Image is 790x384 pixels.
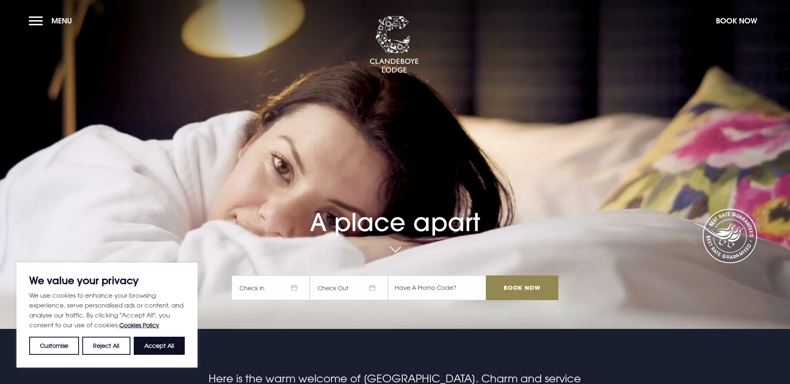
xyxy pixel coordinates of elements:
[388,275,486,300] input: Have A Promo Code?
[82,337,130,355] button: Reject All
[232,184,558,237] h1: A place apart
[29,275,185,285] p: We value your privacy
[134,337,185,355] button: Accept All
[29,290,185,330] p: We use cookies to enhance your browsing experience, serve personalised ads or content, and analys...
[369,16,419,74] img: Clandeboye Lodge
[486,275,558,300] input: Book Now
[712,12,761,30] button: Book Now
[51,16,72,25] span: Menu
[119,322,159,328] a: Cookies Policy
[16,263,197,368] div: We value your privacy
[232,275,310,300] span: Check In
[29,337,79,355] button: Customise
[29,12,76,30] button: Menu
[310,275,388,300] span: Check Out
